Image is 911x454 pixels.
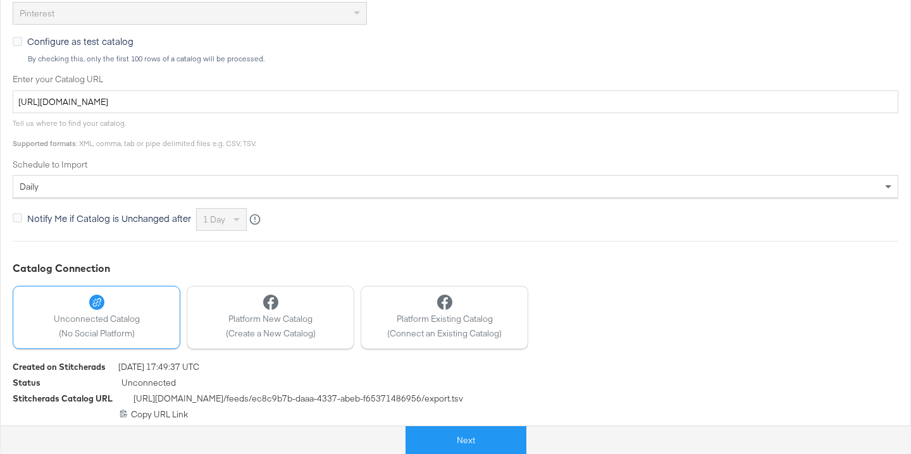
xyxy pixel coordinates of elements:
span: [URL][DOMAIN_NAME] /feeds/ ec8c9b7b-daaa-4337-abeb-f65371486956 /export.tsv [133,393,463,408]
div: Status [13,377,40,389]
span: Platform New Catalog [226,313,316,325]
strong: Supported formats [13,138,76,148]
label: Schedule to Import [13,159,898,171]
span: [DATE] 17:49:37 UTC [118,361,199,377]
span: (Create a New Catalog) [226,328,316,340]
span: Unconnected Catalog [54,313,140,325]
div: By checking this, only the first 100 rows of a catalog will be processed. [27,54,898,63]
div: Catalog Connection [13,261,898,276]
span: Configure as test catalog [27,35,133,47]
span: Notify Me if Catalog is Unchanged after [27,212,191,224]
span: daily [20,181,39,192]
button: Unconnected Catalog(No Social Platform) [13,286,180,349]
div: Created on Stitcherads [13,361,106,373]
span: 1 day [203,214,225,225]
label: Enter your Catalog URL [13,73,898,85]
span: (Connect an Existing Catalog) [387,328,502,340]
button: Platform Existing Catalog(Connect an Existing Catalog) [361,286,528,349]
button: Platform New Catalog(Create a New Catalog) [187,286,354,349]
input: Enter Catalog URL, e.g. http://www.example.com/products.xml [13,90,898,114]
span: (No Social Platform) [54,328,140,340]
span: Pinterest [20,8,54,19]
div: Copy URL Link [13,408,898,420]
span: Tell us where to find your catalog. : XML, comma, tab or pipe delimited files e.g. CSV, TSV. [13,118,256,148]
div: Stitcherads Catalog URL [13,393,113,405]
span: Platform Existing Catalog [387,313,502,325]
span: Unconnected [121,377,176,393]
